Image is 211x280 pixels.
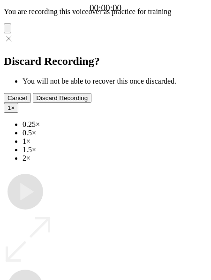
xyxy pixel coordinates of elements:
button: 1× [4,103,18,113]
li: 1.5× [23,146,207,154]
li: You will not be able to recover this once discarded. [23,77,207,86]
p: You are recording this voiceover as practice for training [4,8,207,16]
span: 1 [8,104,11,111]
li: 2× [23,154,207,163]
h2: Discard Recording? [4,55,207,68]
a: 00:00:00 [90,3,121,13]
li: 1× [23,137,207,146]
button: Discard Recording [33,93,92,103]
button: Cancel [4,93,31,103]
li: 0.25× [23,120,207,129]
li: 0.5× [23,129,207,137]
